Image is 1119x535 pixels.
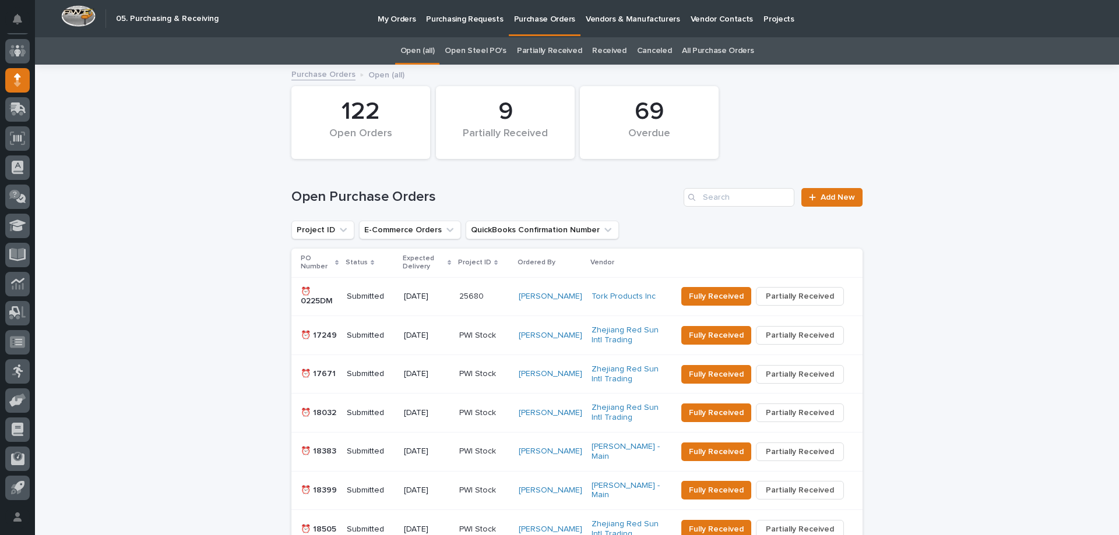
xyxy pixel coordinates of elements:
[801,188,863,207] a: Add New
[459,486,509,495] p: PWI Stock
[301,486,337,495] p: ⏰ 18399
[291,277,863,316] tr: ⏰ 0225DMSubmitted[DATE]25680[PERSON_NAME] Tork Products Inc Fully ReceivedPartially Received
[456,97,555,126] div: 9
[291,189,679,206] h1: Open Purchase Orders
[689,290,744,302] span: Fully Received
[61,5,96,27] img: Workspace Logo
[821,193,855,201] span: Add New
[404,486,450,495] p: [DATE]
[347,525,395,534] p: Submitted
[404,408,450,418] p: [DATE]
[756,287,844,306] button: Partially Received
[301,252,332,274] p: PO Number
[400,37,435,65] a: Open (all)
[301,408,337,418] p: ⏰ 18032
[592,292,656,302] a: Tork Products Inc
[459,292,509,302] p: 25680
[592,364,667,384] a: Zhejiang Red Sun Intl Trading
[681,403,751,422] button: Fully Received
[404,525,450,534] p: [DATE]
[766,329,834,341] span: Partially Received
[756,481,844,499] button: Partially Received
[291,221,354,239] button: Project ID
[689,484,744,496] span: Fully Received
[459,525,509,534] p: PWI Stock
[116,14,219,24] h2: 05. Purchasing & Receiving
[456,127,555,152] div: Partially Received
[291,432,863,471] tr: ⏰ 18383Submitted[DATE]PWI Stock[PERSON_NAME] [PERSON_NAME] - Main Fully ReceivedPartially Received
[689,407,744,419] span: Fully Received
[519,486,582,495] a: [PERSON_NAME]
[600,97,699,126] div: 69
[346,256,368,269] p: Status
[301,331,337,341] p: ⏰ 17249
[592,403,667,423] a: Zhejiang Red Sun Intl Trading
[291,67,356,80] a: Purchase Orders
[681,365,751,384] button: Fully Received
[519,331,582,341] a: [PERSON_NAME]
[459,331,509,341] p: PWI Stock
[592,481,667,501] a: [PERSON_NAME] - Main
[592,325,667,345] a: Zhejiang Red Sun Intl Trading
[311,97,410,126] div: 122
[756,365,844,384] button: Partially Received
[458,256,491,269] p: Project ID
[15,14,30,33] div: Notifications
[756,326,844,345] button: Partially Received
[689,446,744,458] span: Fully Received
[590,256,614,269] p: Vendor
[301,525,337,534] p: ⏰ 18505
[684,188,794,207] input: Search
[459,447,509,456] p: PWI Stock
[368,68,404,80] p: Open (all)
[766,523,834,535] span: Partially Received
[519,292,582,302] a: [PERSON_NAME]
[301,447,337,456] p: ⏰ 18383
[689,329,744,341] span: Fully Received
[766,484,834,496] span: Partially Received
[766,446,834,458] span: Partially Received
[689,523,744,535] span: Fully Received
[519,525,582,534] a: [PERSON_NAME]
[600,127,699,152] div: Overdue
[445,37,506,65] a: Open Steel PO's
[403,252,445,274] p: Expected Delivery
[592,442,667,462] a: [PERSON_NAME] - Main
[347,292,395,302] p: Submitted
[347,486,395,495] p: Submitted
[517,37,582,65] a: Partially Received
[347,331,395,341] p: Submitted
[404,331,450,341] p: [DATE]
[519,408,582,418] a: [PERSON_NAME]
[459,408,509,418] p: PWI Stock
[519,447,582,456] a: [PERSON_NAME]
[766,290,834,302] span: Partially Received
[459,369,509,379] p: PWI Stock
[766,369,834,380] span: Partially Received
[689,369,744,380] span: Fully Received
[592,37,627,65] a: Received
[291,355,863,394] tr: ⏰ 17671Submitted[DATE]PWI Stock[PERSON_NAME] Zhejiang Red Sun Intl Trading Fully ReceivedPartiall...
[756,442,844,461] button: Partially Received
[681,326,751,345] button: Fully Received
[404,292,450,302] p: [DATE]
[347,447,395,456] p: Submitted
[519,369,582,379] a: [PERSON_NAME]
[518,256,555,269] p: Ordered By
[301,369,337,379] p: ⏰ 17671
[291,394,863,433] tr: ⏰ 18032Submitted[DATE]PWI Stock[PERSON_NAME] Zhejiang Red Sun Intl Trading Fully ReceivedPartiall...
[347,369,395,379] p: Submitted
[5,7,30,31] button: Notifications
[291,471,863,510] tr: ⏰ 18399Submitted[DATE]PWI Stock[PERSON_NAME] [PERSON_NAME] - Main Fully ReceivedPartially Received
[756,403,844,422] button: Partially Received
[681,481,751,499] button: Fully Received
[637,37,672,65] a: Canceled
[681,287,751,306] button: Fully Received
[466,221,619,239] button: QuickBooks Confirmation Number
[359,221,461,239] button: E-Commerce Orders
[682,37,754,65] a: All Purchase Orders
[404,447,450,456] p: [DATE]
[766,407,834,419] span: Partially Received
[347,408,395,418] p: Submitted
